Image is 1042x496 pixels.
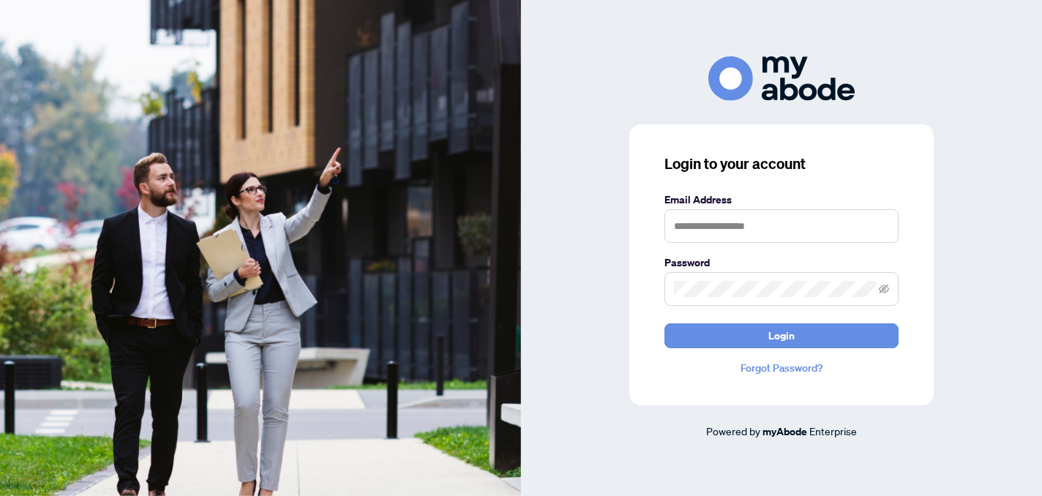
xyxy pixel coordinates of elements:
label: Email Address [664,192,899,208]
button: Login [664,323,899,348]
h3: Login to your account [664,154,899,174]
label: Password [664,255,899,271]
img: ma-logo [708,56,855,101]
span: eye-invisible [879,284,889,294]
span: Login [768,324,795,347]
span: Powered by [706,424,760,437]
span: Enterprise [809,424,857,437]
a: myAbode [762,424,807,440]
a: Forgot Password? [664,360,899,376]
